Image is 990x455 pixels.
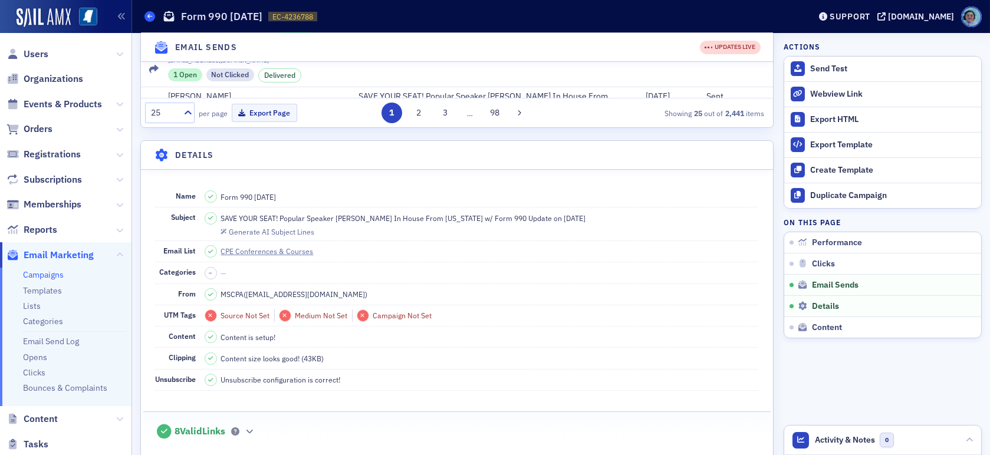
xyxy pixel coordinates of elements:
span: — [221,268,227,278]
button: 1 [381,103,402,123]
h4: Details [175,149,214,161]
button: [DOMAIN_NAME] [877,12,958,21]
img: SailAMX [17,8,71,27]
a: Email Marketing [6,249,94,262]
span: Reports [24,223,57,236]
span: UTM Tags [165,310,196,319]
a: Reports [6,223,57,236]
a: View Homepage [71,8,97,28]
span: Content size looks good! (43KB) [221,353,324,364]
span: Unsubscribe [156,374,196,384]
span: Categories [160,267,196,276]
span: Subscriptions [24,173,82,186]
span: Registrations [24,148,81,161]
a: Lists [23,301,41,311]
span: Email Marketing [24,249,94,262]
a: Bounces & Complaints [23,383,107,393]
span: Form 990 [DATE] [221,192,277,202]
span: Content [24,413,58,426]
span: Performance [812,238,862,248]
span: Name [176,191,196,200]
span: Memberships [24,198,81,211]
span: – [209,269,212,277]
a: Categories [23,316,63,327]
span: Unsubscribe configuration is correct! [221,374,341,385]
span: Content is setup! [221,332,276,342]
div: Support [830,11,870,22]
div: Generate AI Subject Lines [229,229,314,235]
span: Email List [164,246,196,255]
div: Sent [706,91,765,102]
div: Export Template [810,140,975,150]
a: Email Send Log [23,336,79,347]
div: [PERSON_NAME] [168,91,231,102]
span: Medium Not Set [295,311,348,320]
span: Profile [961,6,982,27]
div: Send Test [810,64,975,74]
span: MSCPA ( [EMAIL_ADDRESS][DOMAIN_NAME] ) [221,289,368,299]
button: 3 [435,103,456,123]
div: UPDATES LIVE [700,41,761,54]
span: Tasks [24,438,48,451]
a: CPE Conferences & Courses [221,246,324,256]
span: EC-4236788 [272,12,313,22]
span: Events & Products [24,98,102,111]
a: Tasks [6,438,48,451]
button: Send Test [784,57,981,81]
a: Registrations [6,148,81,161]
span: Clipping [169,352,196,362]
div: 1 Open [168,68,202,81]
span: 0 [880,433,894,447]
a: Opens [23,352,47,362]
span: SAVE YOUR SEAT! Popular Speaker [PERSON_NAME] In House From [US_STATE] w/ Form 990 Update on [DATE] [358,91,629,112]
span: Users [24,48,48,61]
h4: Actions [784,41,820,52]
a: Create Template [784,157,981,183]
label: per page [199,108,228,118]
h1: Form 990 [DATE] [181,9,262,24]
strong: 25 [692,108,704,118]
a: Webview Link [784,81,981,107]
div: [DOMAIN_NAME] [888,11,954,22]
a: Clicks [23,367,45,378]
h4: On this page [784,217,982,227]
span: Source Not Set [221,311,270,320]
span: Details [812,301,839,312]
button: Export Page [232,104,297,122]
a: Events & Products [6,98,102,111]
a: Export Template [784,132,981,157]
div: Showing out of items [566,108,764,118]
span: Organizations [24,72,83,85]
button: Generate AI Subject Lines [221,225,314,236]
a: Orders [6,123,52,136]
a: Templates [23,285,62,296]
span: Content [169,331,196,341]
span: Orders [24,123,52,136]
span: Email Sends [812,280,859,291]
a: Content [6,413,58,426]
span: [DATE] [646,91,670,101]
button: Duplicate Campaign [784,183,981,208]
span: … [462,108,478,118]
div: Not Clicked [206,68,255,81]
a: [PERSON_NAME] [168,91,342,102]
a: Export HTML [784,107,981,132]
div: Export HTML [810,114,975,125]
div: Webview Link [810,89,975,100]
strong: 2,441 [723,108,746,118]
a: Subscriptions [6,173,82,186]
span: 8 Valid Links [175,426,225,437]
h4: Email Sends [175,41,237,54]
span: Activity & Notes [815,434,876,446]
span: SAVE YOUR SEAT! Popular Speaker [PERSON_NAME] In House From [US_STATE] w/ Form 990 Update on [DATE] [221,213,586,223]
a: Users [6,48,48,61]
span: From [179,289,196,298]
span: Subject [172,212,196,222]
a: Campaigns [23,269,64,280]
a: Memberships [6,198,81,211]
button: 2 [408,103,429,123]
div: Delivered [258,68,301,83]
span: Campaign Not Set [373,311,432,320]
div: 25 [151,107,177,119]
